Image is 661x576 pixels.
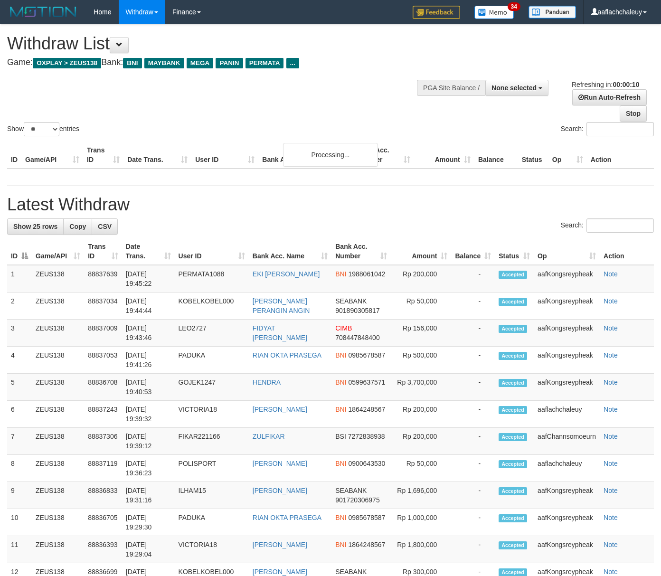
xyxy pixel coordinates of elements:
[561,122,654,136] label: Search:
[98,223,112,230] span: CSV
[534,374,600,401] td: aafKongsreypheak
[534,320,600,347] td: aafKongsreypheak
[253,270,320,278] a: EKI [PERSON_NAME]
[32,401,84,428] td: ZEUS138
[335,270,346,278] span: BNI
[534,509,600,536] td: aafKongsreypheak
[32,265,84,293] td: ZEUS138
[548,142,587,169] th: Op
[122,265,175,293] td: [DATE] 19:45:22
[335,487,367,494] span: SEABANK
[7,320,32,347] td: 3
[83,142,123,169] th: Trans ID
[32,428,84,455] td: ZEUS138
[335,514,346,521] span: BNI
[335,406,346,413] span: BNI
[534,238,600,265] th: Op: activate to sort column ascending
[7,509,32,536] td: 10
[32,455,84,482] td: ZEUS138
[499,271,527,279] span: Accepted
[451,428,495,455] td: -
[84,536,122,563] td: 88836393
[604,406,618,413] a: Note
[348,406,385,413] span: Copy 1864248567 to clipboard
[529,6,576,19] img: panduan.png
[175,347,249,374] td: PADUKA
[122,374,175,401] td: [DATE] 19:40:53
[604,460,618,467] a: Note
[604,487,618,494] a: Note
[32,238,84,265] th: Game/API: activate to sort column ascending
[391,265,451,293] td: Rp 200,000
[348,541,385,548] span: Copy 1864248567 to clipboard
[451,536,495,563] td: -
[600,238,654,265] th: Action
[7,34,431,53] h1: Withdraw List
[534,482,600,509] td: aafKongsreypheak
[604,270,618,278] a: Note
[84,320,122,347] td: 88837009
[7,218,64,235] a: Show 25 rows
[253,378,281,386] a: HENDRA
[474,142,518,169] th: Balance
[7,536,32,563] td: 11
[187,58,214,68] span: MEGA
[508,2,520,11] span: 34
[84,401,122,428] td: 88837243
[391,347,451,374] td: Rp 500,000
[84,374,122,401] td: 88836708
[175,536,249,563] td: VICTORIA18
[499,433,527,441] span: Accepted
[92,218,118,235] a: CSV
[335,378,346,386] span: BNI
[253,487,307,494] a: [PERSON_NAME]
[451,293,495,320] td: -
[335,433,346,440] span: BSI
[7,195,654,214] h1: Latest Withdraw
[69,223,86,230] span: Copy
[84,238,122,265] th: Trans ID: activate to sort column ascending
[253,514,321,521] a: RIAN OKTA PRASEGA
[7,293,32,320] td: 2
[7,122,79,136] label: Show entries
[534,265,600,293] td: aafKongsreypheak
[534,293,600,320] td: aafKongsreypheak
[451,347,495,374] td: -
[84,482,122,509] td: 88836833
[216,58,243,68] span: PANIN
[144,58,184,68] span: MAYBANK
[335,351,346,359] span: BNI
[84,428,122,455] td: 88837306
[572,81,639,88] span: Refreshing in:
[122,509,175,536] td: [DATE] 19:29:30
[84,509,122,536] td: 88836705
[391,374,451,401] td: Rp 3,700,000
[7,428,32,455] td: 7
[391,320,451,347] td: Rp 156,000
[7,5,79,19] img: MOTION_logo.png
[391,238,451,265] th: Amount: activate to sort column ascending
[7,142,21,169] th: ID
[495,238,534,265] th: Status: activate to sort column ascending
[33,58,101,68] span: OXPLAY > ZEUS138
[485,80,548,96] button: None selected
[7,374,32,401] td: 5
[499,514,527,522] span: Accepted
[604,324,618,332] a: Note
[491,84,537,92] span: None selected
[253,541,307,548] a: [PERSON_NAME]
[335,334,379,341] span: Copy 708447848400 to clipboard
[348,514,385,521] span: Copy 0985678587 to clipboard
[84,455,122,482] td: 88837119
[586,122,654,136] input: Search:
[561,218,654,233] label: Search:
[122,482,175,509] td: [DATE] 19:31:16
[32,293,84,320] td: ZEUS138
[283,143,378,167] div: Processing...
[175,482,249,509] td: ILHAM15
[63,218,92,235] a: Copy
[451,320,495,347] td: -
[122,428,175,455] td: [DATE] 19:39:12
[534,428,600,455] td: aafChannsomoeurn
[534,455,600,482] td: aaflachchaleuy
